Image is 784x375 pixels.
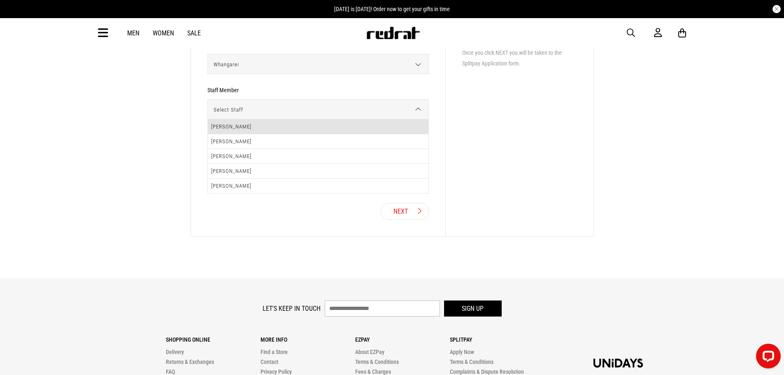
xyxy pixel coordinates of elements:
[208,100,423,120] span: Select Staff
[366,27,420,39] img: Redrat logo
[208,164,428,179] li: [PERSON_NAME]
[450,359,493,365] a: Terms & Conditions
[355,336,450,343] p: Ezpay
[153,29,174,37] a: Women
[261,336,355,343] p: More Info
[166,349,184,355] a: Delivery
[208,134,428,149] li: [PERSON_NAME]
[444,300,502,317] button: Sign up
[355,368,391,375] a: Fees & Charges
[355,349,384,355] a: About EZPay
[208,54,423,75] span: Whangarei
[166,359,214,365] a: Returns & Exchanges
[381,203,429,220] button: Next
[208,179,428,193] li: [PERSON_NAME]
[450,368,524,375] a: Complaints & Dispute Resolution
[355,359,399,365] a: Terms & Conditions
[166,336,261,343] p: Shopping Online
[462,48,577,68] li: Once you click NEXT you will be taken to the Splitpay Application form.
[261,368,292,375] a: Privacy Policy
[334,6,450,12] span: [DATE] is [DATE]! Order now to get your gifts in time
[450,349,474,355] a: Apply Now
[166,368,175,375] a: FAQ
[208,149,428,164] li: [PERSON_NAME]
[127,29,140,37] a: Men
[593,359,643,368] img: Unidays
[261,359,278,365] a: Contact
[261,349,288,355] a: Find a Store
[207,87,239,93] h3: Staff Member
[208,119,428,134] li: [PERSON_NAME]
[263,305,321,312] label: Let's keep in touch
[450,336,544,343] p: Splitpay
[187,29,201,37] a: Sale
[749,340,784,375] iframe: LiveChat chat widget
